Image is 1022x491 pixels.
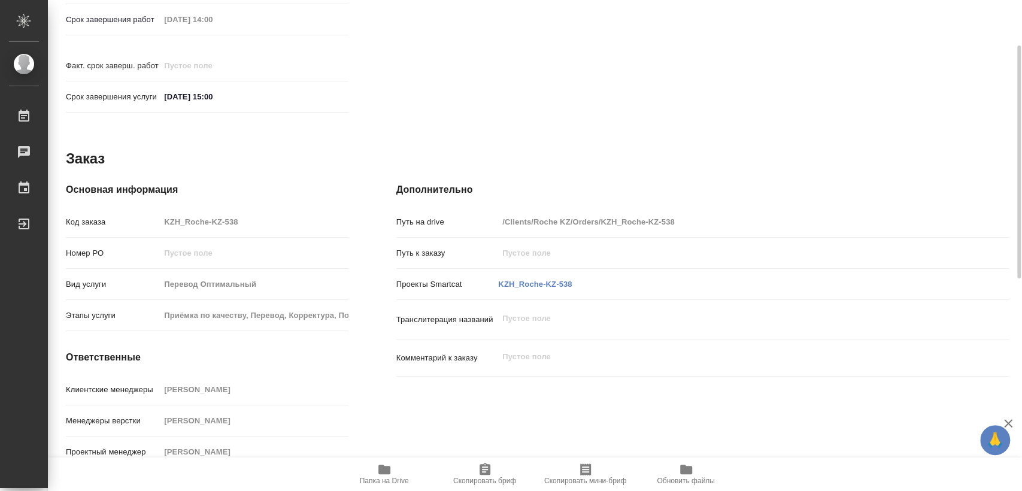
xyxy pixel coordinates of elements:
[980,425,1010,455] button: 🙏
[396,352,499,364] p: Комментарий к заказу
[160,57,265,74] input: Пустое поле
[453,477,516,485] span: Скопировать бриф
[396,314,499,326] p: Транслитерация названий
[396,247,499,259] p: Путь к заказу
[498,244,957,262] input: Пустое поле
[66,149,105,168] h2: Заказ
[66,384,160,396] p: Клиентские менеджеры
[66,247,160,259] p: Номер РО
[498,280,572,289] a: KZH_Roche-KZ-538
[160,443,348,460] input: Пустое поле
[544,477,626,485] span: Скопировать мини-бриф
[360,477,409,485] span: Папка на Drive
[66,60,160,72] p: Факт. срок заверш. работ
[535,457,636,491] button: Скопировать мини-бриф
[160,213,348,231] input: Пустое поле
[636,457,736,491] button: Обновить файлы
[66,350,348,365] h4: Ответственные
[160,307,348,324] input: Пустое поле
[66,278,160,290] p: Вид услуги
[435,457,535,491] button: Скопировать бриф
[160,88,265,105] input: ✎ Введи что-нибудь
[396,183,1009,197] h4: Дополнительно
[334,457,435,491] button: Папка на Drive
[396,278,499,290] p: Проекты Smartcat
[66,415,160,427] p: Менеджеры верстки
[160,412,348,429] input: Пустое поле
[66,216,160,228] p: Код заказа
[985,428,1005,453] span: 🙏
[657,477,715,485] span: Обновить файлы
[66,91,160,103] p: Срок завершения услуги
[66,446,160,458] p: Проектный менеджер
[396,216,499,228] p: Путь на drive
[66,183,348,197] h4: Основная информация
[160,275,348,293] input: Пустое поле
[498,213,957,231] input: Пустое поле
[66,14,160,26] p: Срок завершения работ
[66,310,160,322] p: Этапы услуги
[160,244,348,262] input: Пустое поле
[160,381,348,398] input: Пустое поле
[160,11,265,28] input: Пустое поле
